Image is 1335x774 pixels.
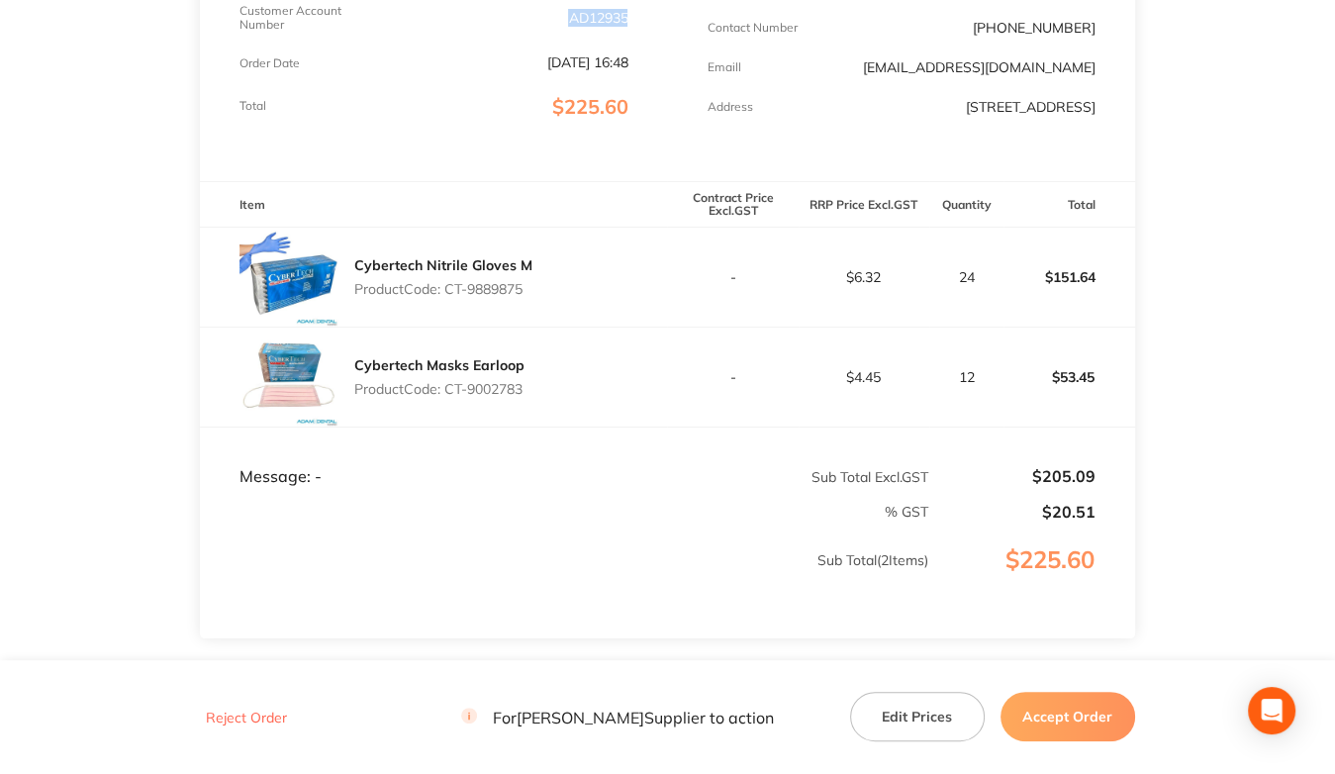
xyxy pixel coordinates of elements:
[551,94,627,119] span: $225.60
[863,58,1096,76] a: [EMAIL_ADDRESS][DOMAIN_NAME]
[1004,353,1133,401] p: $53.45
[668,469,927,485] p: Sub Total Excl. GST
[354,356,524,374] a: Cybertech Masks Earloop
[799,181,929,228] th: RRP Price Excl. GST
[930,467,1096,485] p: $205.09
[930,369,1003,385] p: 12
[200,428,667,487] td: Message: -
[707,60,740,74] p: Emaill
[1004,253,1133,301] p: $151.64
[668,369,797,385] p: -
[239,99,266,113] p: Total
[929,181,1004,228] th: Quantity
[707,21,797,35] p: Contact Number
[201,552,928,608] p: Sub Total ( 2 Items)
[973,20,1096,36] p: [PHONE_NUMBER]
[200,181,667,228] th: Item
[354,381,524,397] p: Product Code: CT-9002783
[239,228,338,327] img: bzhvYXI2ag
[667,181,798,228] th: Contract Price Excl. GST
[1001,692,1135,741] button: Accept Order
[707,100,752,114] p: Address
[966,99,1096,115] p: [STREET_ADDRESS]
[668,269,797,285] p: -
[200,709,293,726] button: Reject Order
[201,504,928,520] p: % GST
[930,503,1096,521] p: $20.51
[546,54,627,70] p: [DATE] 16:48
[800,269,928,285] p: $6.32
[1248,687,1295,734] div: Open Intercom Messenger
[568,10,627,26] p: AD12935
[1003,181,1134,228] th: Total
[354,281,532,297] p: Product Code: CT-9889875
[354,256,532,274] a: Cybertech Nitrile Gloves M
[930,546,1134,614] p: $225.60
[239,56,300,70] p: Order Date
[800,369,928,385] p: $4.45
[461,708,774,726] p: For [PERSON_NAME] Supplier to action
[239,4,369,32] p: Customer Account Number
[850,692,985,741] button: Edit Prices
[239,328,338,427] img: NWVyZjhrNw
[930,269,1003,285] p: 24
